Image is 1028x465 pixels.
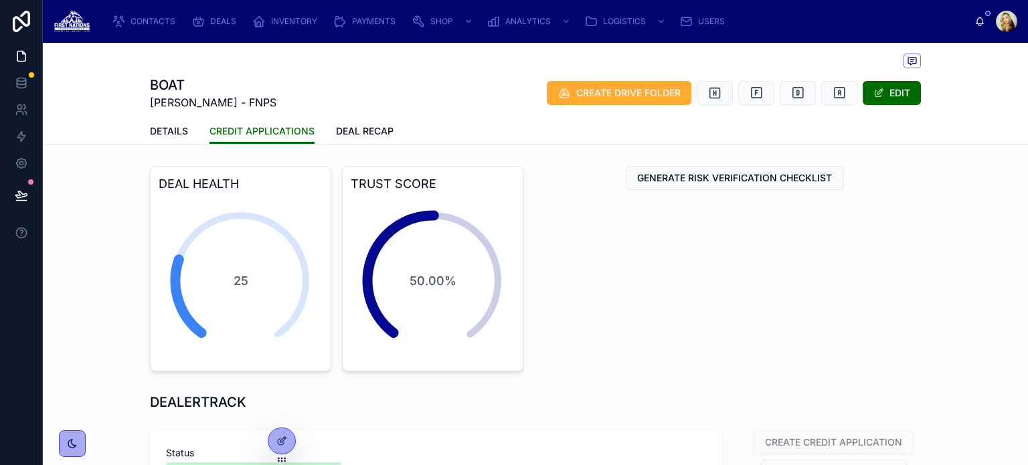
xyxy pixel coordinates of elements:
[580,9,673,33] a: LOGISTICS
[430,16,453,27] span: SHOP
[505,16,551,27] span: ANALYTICS
[483,9,578,33] a: ANALYTICS
[150,94,276,110] span: [PERSON_NAME] - FNPS
[209,124,315,138] span: CREDIT APPLICATIONS
[329,9,405,33] a: PAYMENTS
[131,16,175,27] span: CONTACTS
[271,16,317,27] span: INVENTORY
[159,175,323,193] h3: DEAL HEALTH
[863,81,921,105] button: EDIT
[352,16,396,27] span: PAYMENTS
[187,9,246,33] a: DEALS
[336,119,394,146] a: DEAL RECAP
[150,119,188,146] a: DETAILS
[336,124,394,138] span: DEAL RECAP
[166,446,706,460] span: Status
[698,16,725,27] span: USERS
[675,9,734,33] a: USERS
[408,9,480,33] a: SHOP
[150,393,246,411] h1: DEALERTRACK
[150,124,188,138] span: DETAILS
[248,9,327,33] a: INVENTORY
[108,9,185,33] a: CONTACTS
[54,11,90,32] img: App logo
[603,16,646,27] span: LOGISTICS
[101,7,974,36] div: scrollable content
[234,272,248,290] span: 25
[626,166,843,190] button: GENERATE RISK VERIFICATION CHECKLIST
[410,272,456,290] span: 50.00%
[209,119,315,145] a: CREDIT APPLICATIONS
[547,81,691,105] button: CREATE DRIVE FOLDER
[210,16,236,27] span: DEALS
[576,86,681,100] span: CREATE DRIVE FOLDER
[150,76,276,94] h1: BOAT
[637,171,832,185] span: GENERATE RISK VERIFICATION CHECKLIST
[351,175,515,193] h3: TRUST SCORE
